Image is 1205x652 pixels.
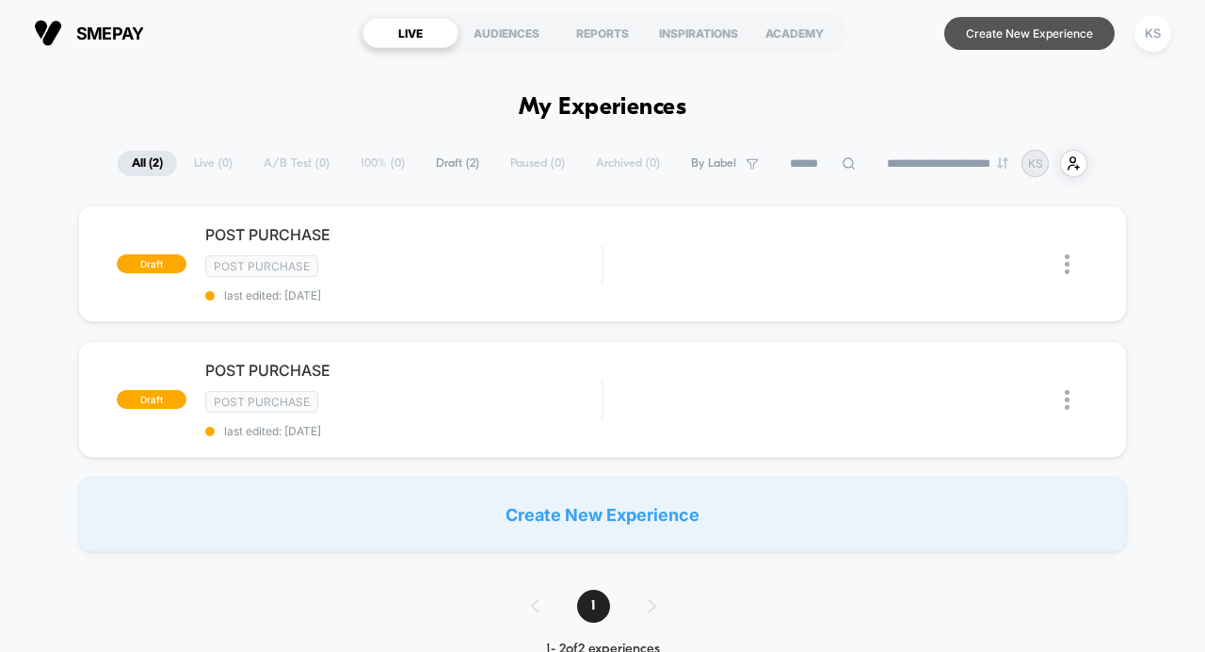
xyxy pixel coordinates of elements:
div: KS [1134,15,1171,52]
img: close [1065,254,1069,274]
div: Create New Experience [78,477,1127,552]
p: KS [1028,156,1043,171]
span: By Label [691,156,736,171]
div: AUDIENCES [458,18,554,48]
span: draft [117,390,186,409]
span: last edited: [DATE] [205,288,602,302]
span: Post Purchase [205,255,318,277]
img: close [1065,390,1069,410]
img: Visually logo [34,19,62,47]
h1: My Experiences [519,94,687,122]
span: POST PURCHASE [205,225,602,244]
span: draft [117,254,186,273]
span: All ( 2 ) [118,151,177,176]
div: ACADEMY [747,18,843,48]
span: POST PURCHASE [205,361,602,380]
button: smepay [28,18,149,48]
button: KS [1129,14,1177,53]
span: Post Purchase [205,391,318,413]
div: INSPIRATIONS [651,18,747,48]
button: Create New Experience [944,17,1115,50]
div: LIVE [362,18,458,48]
span: 1 [577,590,610,623]
span: smepay [76,24,143,43]
span: last edited: [DATE] [205,424,602,438]
div: REPORTS [554,18,651,48]
img: end [997,157,1008,169]
span: Draft ( 2 ) [422,151,493,176]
